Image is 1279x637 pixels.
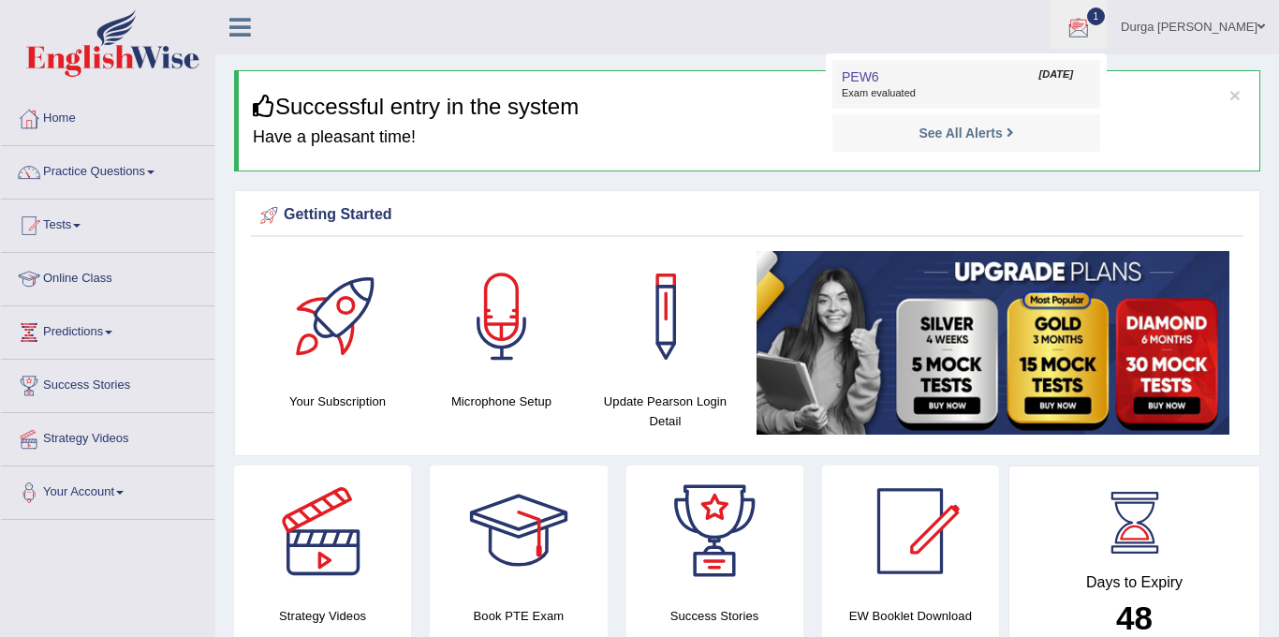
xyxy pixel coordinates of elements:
a: Online Class [1,253,214,300]
img: small5.jpg [757,251,1229,434]
a: Home [1,93,214,140]
h3: Successful entry in the system [253,95,1245,119]
a: PEW6 [DATE] Exam evaluated [837,65,1095,104]
h4: Success Stories [626,606,803,626]
h4: Have a pleasant time! [253,128,1245,147]
h4: Days to Expiry [1030,574,1239,591]
span: Exam evaluated [842,86,1091,101]
a: Predictions [1,306,214,353]
strong: See All Alerts [919,126,1002,141]
a: Strategy Videos [1,413,214,460]
span: PEW6 [842,69,879,84]
span: 1 [1087,7,1106,25]
h4: Strategy Videos [234,606,411,626]
h4: Your Subscription [265,392,410,411]
span: [DATE] [1039,67,1073,82]
a: See All Alerts [914,123,1018,143]
a: Tests [1,200,214,246]
h4: Microphone Setup [429,392,574,411]
a: Success Stories [1,360,214,407]
h4: Update Pearson Login Detail [593,392,738,431]
button: × [1229,85,1241,105]
h4: Book PTE Exam [430,606,607,626]
div: Getting Started [256,201,1239,230]
b: 48 [1116,600,1153,636]
h4: EW Booklet Download [822,606,999,626]
a: Practice Questions [1,146,214,193]
a: Your Account [1,467,214,513]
